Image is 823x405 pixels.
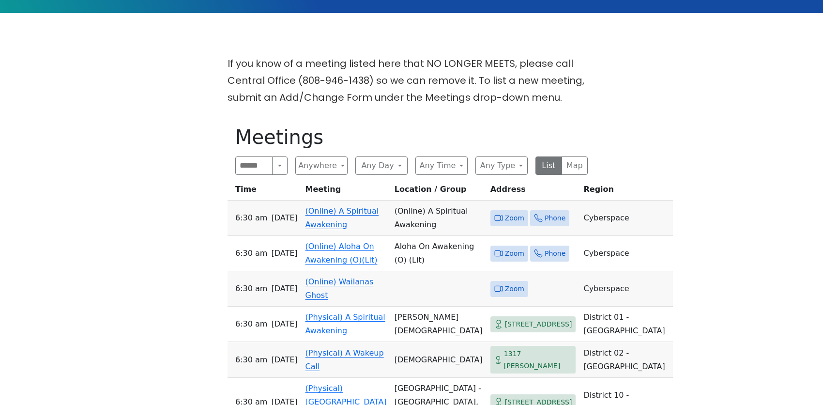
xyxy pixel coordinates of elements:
[505,248,524,260] span: Zoom
[391,342,487,378] td: [DEMOGRAPHIC_DATA]
[271,282,297,296] span: [DATE]
[545,212,565,224] span: Phone
[562,156,588,175] button: Map
[391,307,487,342] td: [PERSON_NAME][DEMOGRAPHIC_DATA]
[235,353,267,367] span: 6:30 AM
[505,318,572,330] span: [STREET_ADDRESS]
[505,283,524,295] span: Zoom
[235,317,267,331] span: 6:30 AM
[305,206,379,229] a: (Online) A Spiritual Awakening
[415,156,468,175] button: Any Time
[271,353,297,367] span: [DATE]
[391,183,487,201] th: Location / Group
[228,55,595,106] p: If you know of a meeting listed here that NO LONGER MEETS, please call Central Office (808-946-14...
[355,156,408,175] button: Any Day
[235,125,588,149] h1: Meetings
[271,247,297,260] span: [DATE]
[271,211,297,225] span: [DATE]
[305,277,374,300] a: (Online) Wailanas Ghost
[272,156,288,175] button: Search
[302,183,391,201] th: Meeting
[295,156,348,175] button: Anywhere
[228,183,302,201] th: Time
[305,348,384,371] a: (Physical) A Wakeup Call
[579,307,672,342] td: District 01 - [GEOGRAPHIC_DATA]
[235,282,267,296] span: 6:30 AM
[579,236,672,271] td: Cyberspace
[235,211,267,225] span: 6:30 AM
[579,201,672,236] td: Cyberspace
[235,247,267,260] span: 6:30 AM
[487,183,580,201] th: Address
[505,212,524,224] span: Zoom
[504,348,572,372] span: 1317 [PERSON_NAME]
[545,248,565,260] span: Phone
[305,242,378,265] a: (Online) Aloha On Awakening (O)(Lit)
[475,156,528,175] button: Any Type
[305,312,385,335] a: (Physical) A Spiritual Awakening
[271,317,297,331] span: [DATE]
[235,156,273,175] input: Search
[579,342,672,378] td: District 02 - [GEOGRAPHIC_DATA]
[579,183,672,201] th: Region
[391,201,487,236] td: (Online) A Spiritual Awakening
[391,236,487,271] td: Aloha On Awakening (O) (Lit)
[535,156,562,175] button: List
[579,271,672,307] td: Cyberspace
